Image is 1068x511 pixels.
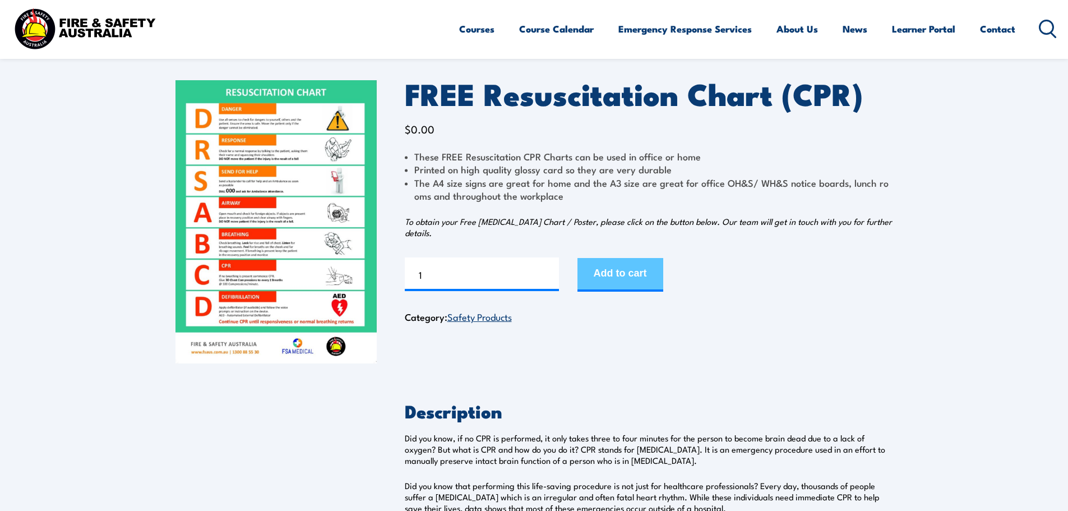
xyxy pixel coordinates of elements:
[405,121,434,136] bdi: 0.00
[405,121,411,136] span: $
[577,258,663,292] button: Add to cart
[519,14,594,44] a: Course Calendar
[447,310,512,323] a: Safety Products
[175,80,377,363] img: FREE Resuscitation Chart - What are the 7 steps to CPR?
[776,14,818,44] a: About Us
[618,14,752,44] a: Emergency Response Services
[405,257,559,291] input: Product quantity
[405,215,892,238] em: To obtain your Free [MEDICAL_DATA] Chart / Poster, please click on the button below. Our team wil...
[405,163,893,176] li: Printed on high quality glossy card so they are very durable
[405,310,512,324] span: Category:
[405,150,893,163] li: These FREE Resuscitation CPR Charts can be used in office or home
[405,432,893,466] p: Did you know, if no CPR is performed, it only takes three to four minutes for the person to becom...
[980,14,1015,44] a: Contact
[405,403,893,418] h2: Description
[405,176,893,202] li: The A4 size signs are great for home and the A3 size are great for office OH&S/ WH&S notice board...
[459,14,494,44] a: Courses
[405,80,893,107] h1: FREE Resuscitation Chart (CPR)
[843,14,867,44] a: News
[892,14,955,44] a: Learner Portal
